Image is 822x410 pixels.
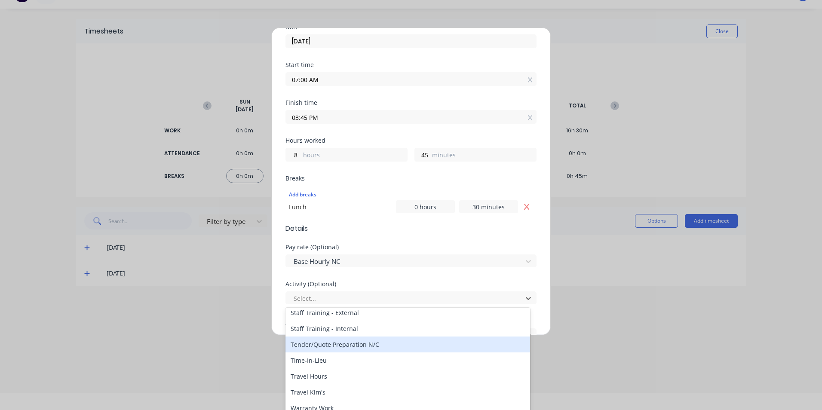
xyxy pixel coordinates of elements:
button: Remove Lunch [520,200,533,213]
div: Start time [285,62,537,68]
div: Hours worked [285,138,537,144]
input: 0 [415,148,430,161]
div: Staff Training - Internal [285,321,530,337]
label: minutes [432,150,536,161]
div: Finish time [285,100,537,106]
div: Tender/Quote Preparation N/C [285,337,530,352]
div: Travel Klm's [285,384,530,400]
div: Date [285,24,537,30]
input: 0 [396,200,455,213]
div: Staff Training - External [285,305,530,321]
div: Time-In-Lieu [285,352,530,368]
div: Activity (Optional) [285,281,537,287]
div: Travel Hours [285,368,530,384]
div: Add breaks [289,189,533,200]
div: Pay rate (Optional) [285,244,537,250]
span: Details [285,223,537,234]
input: 0 [286,148,301,161]
div: Lunch [289,202,396,211]
label: hours [303,150,407,161]
div: Breaks [285,175,537,181]
input: 0 [459,200,518,213]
